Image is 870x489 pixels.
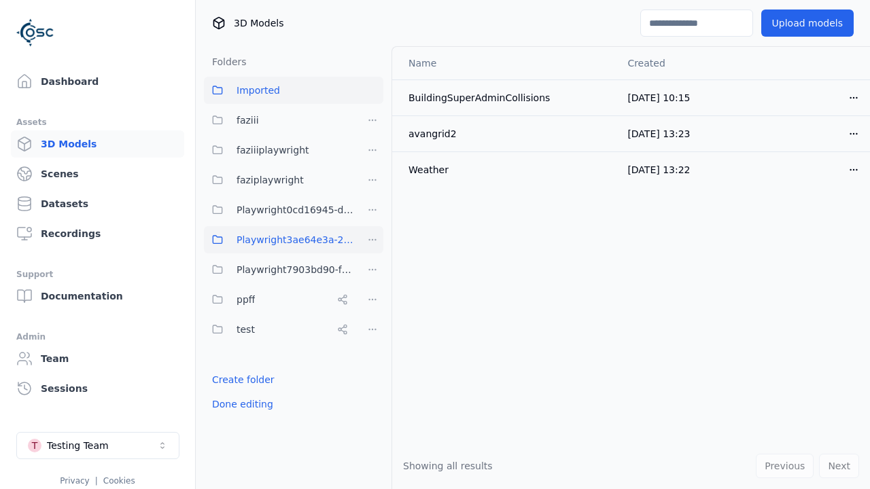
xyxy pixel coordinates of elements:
[11,220,184,247] a: Recordings
[204,55,247,69] h3: Folders
[408,163,606,177] div: Weather
[204,316,353,343] button: test
[237,112,259,128] span: faziii
[408,127,606,141] div: avangrid2
[408,91,606,105] div: BuildingSuperAdminCollisions
[11,160,184,187] a: Scenes
[627,92,690,103] span: [DATE] 10:15
[204,367,283,392] button: Create folder
[11,190,184,217] a: Datasets
[11,345,184,372] a: Team
[237,82,280,98] span: Imported
[212,373,275,386] a: Create folder
[204,392,281,416] button: Done editing
[237,202,353,218] span: Playwright0cd16945-d24c-45f9-a8ba-c74193e3fd84
[204,137,353,164] button: faziiiplaywright
[11,375,184,402] a: Sessions
[616,47,744,79] th: Created
[28,439,41,452] div: T
[204,226,353,253] button: Playwright3ae64e3a-2200-4ba3-b6af-67b9c27ff52e
[16,114,179,130] div: Assets
[237,172,304,188] span: faziplaywright
[11,68,184,95] a: Dashboard
[47,439,109,452] div: Testing Team
[237,232,353,248] span: Playwright3ae64e3a-2200-4ba3-b6af-67b9c27ff52e
[16,14,54,52] img: Logo
[234,16,283,30] span: 3D Models
[392,47,616,79] th: Name
[237,261,353,278] span: Playwright7903bd90-f1ee-40e5-8689-7a943bbd43ef
[204,256,353,283] button: Playwright7903bd90-f1ee-40e5-8689-7a943bbd43ef
[16,329,179,345] div: Admin
[16,432,179,459] button: Select a workspace
[204,77,383,104] button: Imported
[237,321,255,338] span: test
[627,128,690,139] span: [DATE] 13:23
[627,164,690,175] span: [DATE] 13:22
[761,10,854,37] button: Upload models
[16,266,179,283] div: Support
[204,166,353,194] button: faziplaywright
[11,130,184,158] a: 3D Models
[95,476,98,486] span: |
[11,283,184,310] a: Documentation
[237,291,255,308] span: ppff
[403,460,493,471] span: Showing all results
[103,476,135,486] a: Cookies
[204,107,353,134] button: faziii
[237,142,309,158] span: faziiiplaywright
[204,196,353,223] button: Playwright0cd16945-d24c-45f9-a8ba-c74193e3fd84
[60,476,89,486] a: Privacy
[204,286,353,313] button: ppff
